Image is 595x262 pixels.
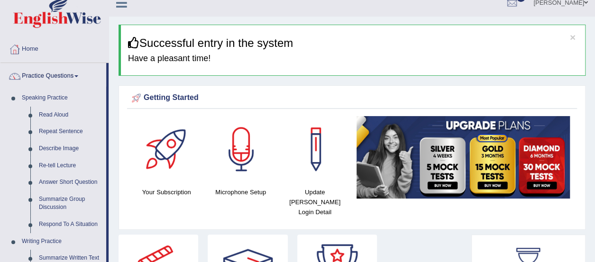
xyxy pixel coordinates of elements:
[35,157,106,174] a: Re-tell Lecture
[128,54,578,63] h4: Have a pleasant time!
[35,216,106,233] a: Respond To A Situation
[0,63,106,87] a: Practice Questions
[35,123,106,140] a: Repeat Sentence
[35,174,106,191] a: Answer Short Question
[357,116,570,199] img: small5.jpg
[208,187,273,197] h4: Microphone Setup
[134,187,199,197] h4: Your Subscription
[35,107,106,124] a: Read Aloud
[283,187,347,217] h4: Update [PERSON_NAME] Login Detail
[18,233,106,250] a: Writing Practice
[128,37,578,49] h3: Successful entry in the system
[570,32,576,42] button: ×
[0,36,109,60] a: Home
[18,90,106,107] a: Speaking Practice
[129,91,575,105] div: Getting Started
[35,140,106,157] a: Describe Image
[35,191,106,216] a: Summarize Group Discussion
